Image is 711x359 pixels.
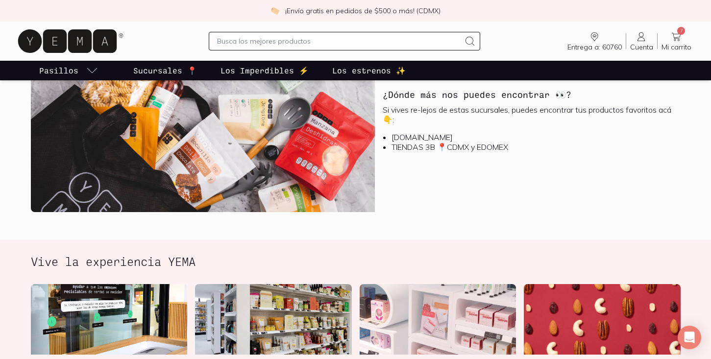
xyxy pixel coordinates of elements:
[131,61,199,80] a: Sucursales 📍
[662,43,691,51] span: Mi carrito
[39,65,78,76] p: Pasillos
[330,61,408,80] a: Los estrenos ✨
[630,43,653,51] span: Cuenta
[677,27,685,35] span: 7
[31,255,196,268] h2: Vive la experiencia YEMA
[31,40,375,212] img: ¿Dónde más nos puedes encontrar 👀?
[564,31,626,51] a: Entrega a: 60760
[221,65,309,76] p: Los Imperdibles ⚡️
[285,6,441,16] p: ¡Envío gratis en pedidos de $500 o más! (CDMX)
[133,65,197,76] p: Sucursales 📍
[626,31,657,51] a: Cuenta
[383,105,672,124] p: Si vives re-lejos de estas sucursales, puedes encontrar tus productos favoritos acá 👇:
[332,65,406,76] p: Los estrenos ✨
[392,142,672,152] li: TIENDAS 3B 📍CDMX y EDOMEX
[270,6,279,15] img: check
[219,61,311,80] a: Los Imperdibles ⚡️
[392,132,672,142] li: [DOMAIN_NAME]
[658,31,695,51] a: 7Mi carrito
[678,326,701,349] div: Open Intercom Messenger
[217,35,461,47] input: Busca los mejores productos
[37,61,100,80] a: pasillo-todos-link
[383,88,571,101] h3: ¿Dónde más nos puedes encontrar 👀?
[567,43,622,51] span: Entrega a: 60760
